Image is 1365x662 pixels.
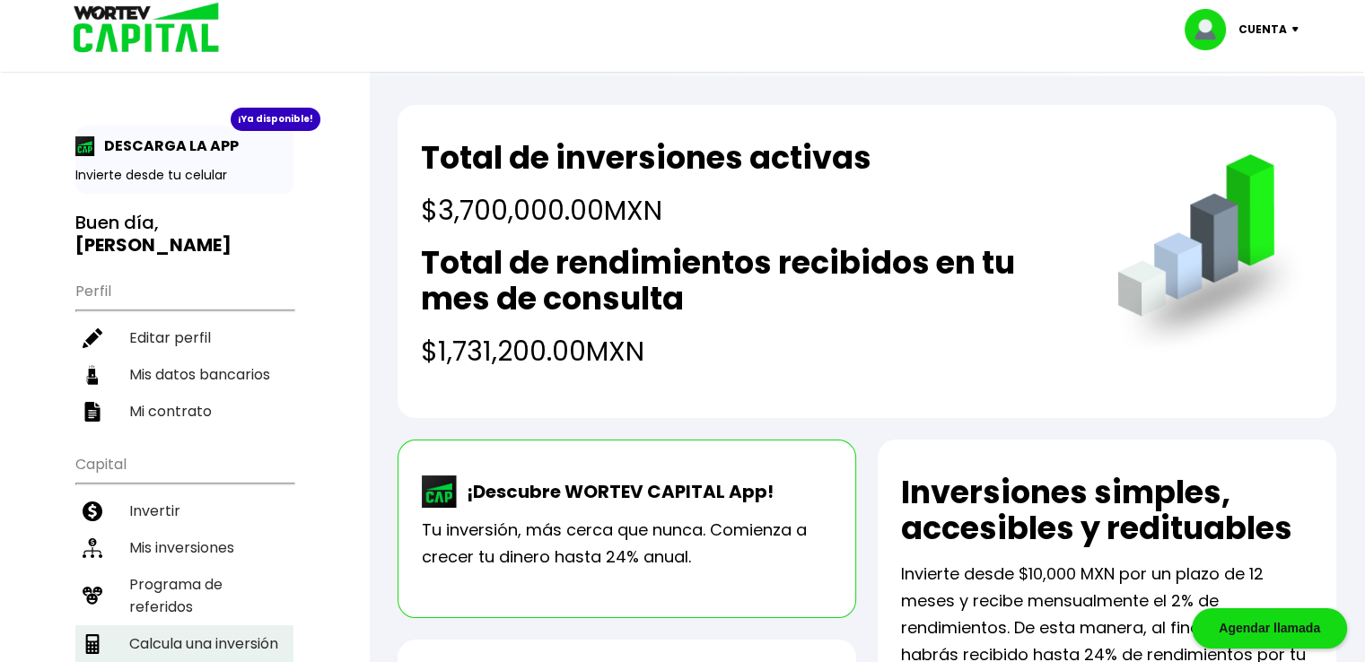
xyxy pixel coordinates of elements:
[422,475,458,508] img: wortev-capital-app-icon
[421,245,1081,317] h2: Total de rendimientos recibidos en tu mes de consulta
[231,108,320,131] div: ¡Ya disponible!
[75,492,293,529] a: Invertir
[75,271,293,430] ul: Perfil
[83,328,102,348] img: editar-icon.952d3147.svg
[1109,154,1313,358] img: grafica.516fef24.png
[83,365,102,385] img: datos-icon.10cf9172.svg
[421,140,871,176] h2: Total de inversiones activas
[75,625,293,662] a: Calcula una inversión
[421,190,871,231] h4: $3,700,000.00 MXN
[83,501,102,521] img: invertir-icon.b3b967d7.svg
[75,529,293,566] a: Mis inversiones
[75,212,293,257] h3: Buen día,
[75,166,293,185] p: Invierte desde tu celular
[83,586,102,605] img: recomiendanos-icon.9b8e9327.svg
[75,393,293,430] a: Mi contrato
[901,475,1313,546] h2: Inversiones simples, accesibles y redituables
[75,566,293,625] a: Programa de referidos
[95,135,239,157] p: DESCARGA LA APP
[75,232,232,257] b: [PERSON_NAME]
[83,402,102,422] img: contrato-icon.f2db500c.svg
[421,331,1081,371] h4: $1,731,200.00 MXN
[1238,16,1287,43] p: Cuenta
[75,319,293,356] a: Editar perfil
[1192,608,1347,649] div: Agendar llamada
[458,478,774,505] p: ¡Descubre WORTEV CAPITAL App!
[75,356,293,393] a: Mis datos bancarios
[83,634,102,654] img: calculadora-icon.17d418c4.svg
[1287,27,1311,32] img: icon-down
[422,517,832,571] p: Tu inversión, más cerca que nunca. Comienza a crecer tu dinero hasta 24% anual.
[75,136,95,156] img: app-icon
[1185,9,1238,50] img: profile-image
[83,538,102,558] img: inversiones-icon.6695dc30.svg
